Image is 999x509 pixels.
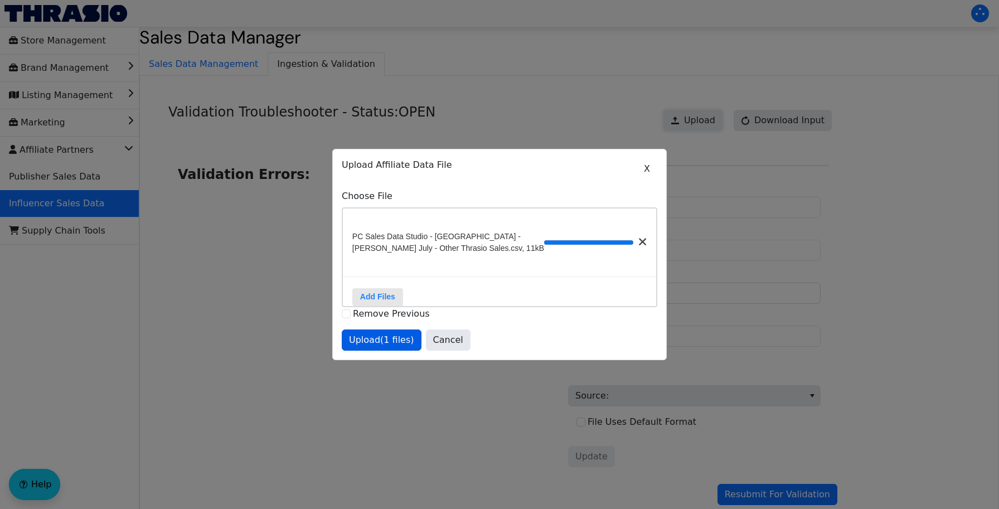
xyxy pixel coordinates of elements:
span: Cancel [433,333,463,347]
span: Upload (1 files) [349,333,414,347]
button: X [637,158,657,180]
label: Choose File [342,190,657,203]
p: Upload Affiliate Data File [342,158,657,172]
span: X [644,162,650,176]
label: Remove Previous [353,308,430,319]
label: Add Files [352,288,403,306]
button: Upload(1 files) [342,329,421,351]
button: Cancel [426,329,471,351]
span: PC Sales Data Studio - [GEOGRAPHIC_DATA] - [PERSON_NAME] July - Other Thrasio Sales.csv, 11kB [352,231,544,254]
